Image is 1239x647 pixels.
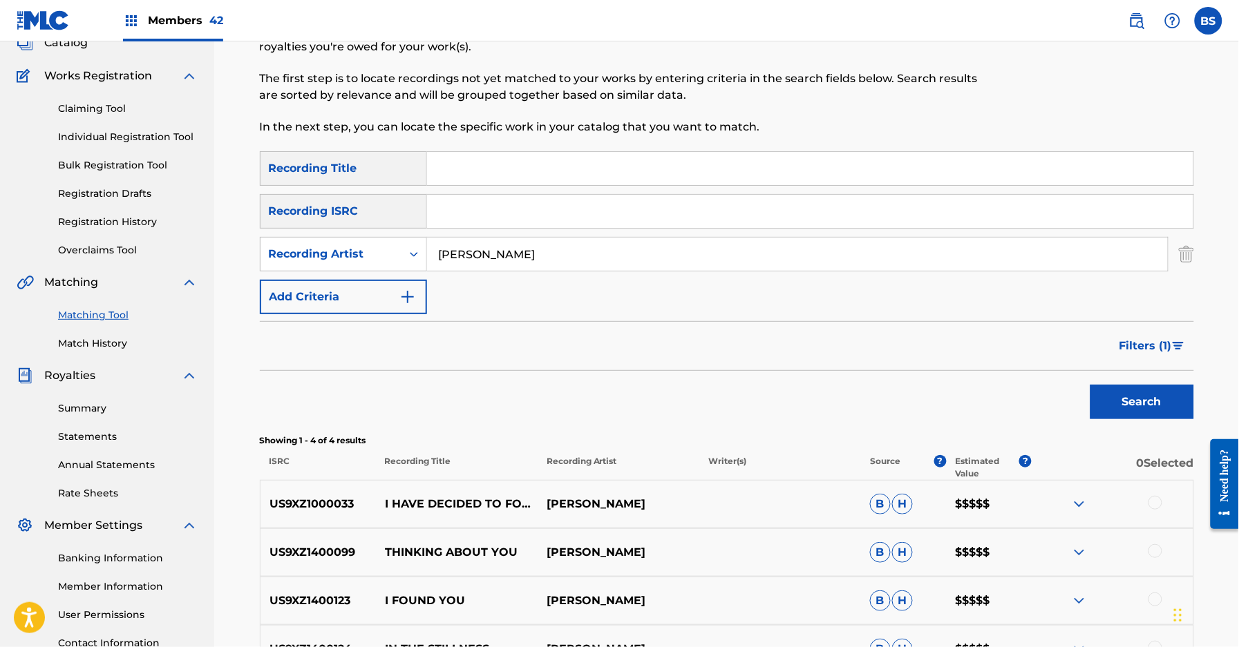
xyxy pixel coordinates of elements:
span: 42 [209,14,223,27]
p: US9XZ1400099 [261,544,377,561]
a: Public Search [1123,7,1151,35]
a: Claiming Tool [58,102,198,116]
img: expand [181,274,198,291]
a: Registration History [58,215,198,229]
a: Overclaims Tool [58,243,198,258]
p: US9XZ1000033 [261,496,377,512]
img: expand [181,517,198,534]
a: Matching Tool [58,308,198,322]
span: B [870,590,891,611]
iframe: Resource Center [1200,428,1239,539]
img: expand [181,68,198,84]
span: Member Settings [44,517,142,534]
span: H [892,590,913,611]
span: Filters ( 1 ) [1119,338,1172,354]
img: Delete Criterion [1179,237,1194,271]
img: filter [1173,342,1184,350]
img: expand [1071,544,1088,561]
span: Members [148,12,223,28]
p: I HAVE DECIDED TO FOLLOW [PERSON_NAME] [376,496,538,512]
a: Statements [58,429,198,444]
a: CatalogCatalog [17,35,88,51]
form: Search Form [260,151,1194,426]
a: Banking Information [58,551,198,566]
img: expand [1071,592,1088,609]
p: The first step is to locate recordings not yet matched to your works by entering criteria in the ... [260,70,979,104]
p: $$$$$ [946,592,1032,609]
span: B [870,542,891,563]
img: help [1164,12,1181,29]
a: User Permissions [58,608,198,622]
img: Works Registration [17,68,35,84]
a: Match History [58,336,198,351]
span: Catalog [44,35,88,51]
div: Help [1159,7,1186,35]
p: [PERSON_NAME] [538,544,699,561]
p: Estimated Value [956,455,1019,480]
img: Catalog [17,35,33,51]
img: Top Rightsholders [123,12,140,29]
p: 0 Selected [1032,455,1193,480]
img: expand [181,367,198,384]
div: Drag [1174,595,1182,636]
p: Showing 1 - 4 of 4 results [260,434,1194,447]
span: H [892,494,913,514]
span: Works Registration [44,68,152,84]
img: Matching [17,274,34,291]
p: THINKING ABOUT YOU [376,544,538,561]
a: Rate Sheets [58,486,198,501]
span: ? [1019,455,1032,467]
a: Member Information [58,579,198,594]
p: In the next step, you can locate the specific work in your catalog that you want to match. [260,119,979,135]
div: User Menu [1195,7,1222,35]
p: Writer(s) [699,455,861,480]
a: Bulk Registration Tool [58,158,198,173]
span: ? [934,455,947,467]
a: Summary [58,401,198,416]
span: Matching [44,274,98,291]
a: Annual Statements [58,458,198,472]
p: Recording Artist [538,455,699,480]
p: Recording Title [375,455,537,480]
img: search [1128,12,1145,29]
div: Recording Artist [269,246,393,262]
button: Add Criteria [260,280,427,314]
img: Member Settings [17,517,33,534]
iframe: Chat Widget [1170,581,1239,647]
img: 9d2ae6d4665cec9f34b9.svg [399,289,416,305]
img: Royalties [17,367,33,384]
a: Individual Registration Tool [58,130,198,144]
p: I FOUND YOU [376,592,538,609]
p: [PERSON_NAME] [538,496,699,512]
button: Search [1090,385,1194,419]
p: Source [870,455,900,480]
button: Filters (1) [1111,329,1194,363]
p: ISRC [260,455,376,480]
a: Registration Drafts [58,186,198,201]
p: [PERSON_NAME] [538,592,699,609]
span: H [892,542,913,563]
p: US9XZ1400123 [261,592,377,609]
span: B [870,494,891,514]
p: $$$$$ [946,544,1032,561]
img: expand [1071,496,1088,512]
img: MLC Logo [17,10,70,30]
p: $$$$$ [946,496,1032,512]
span: Royalties [44,367,95,384]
